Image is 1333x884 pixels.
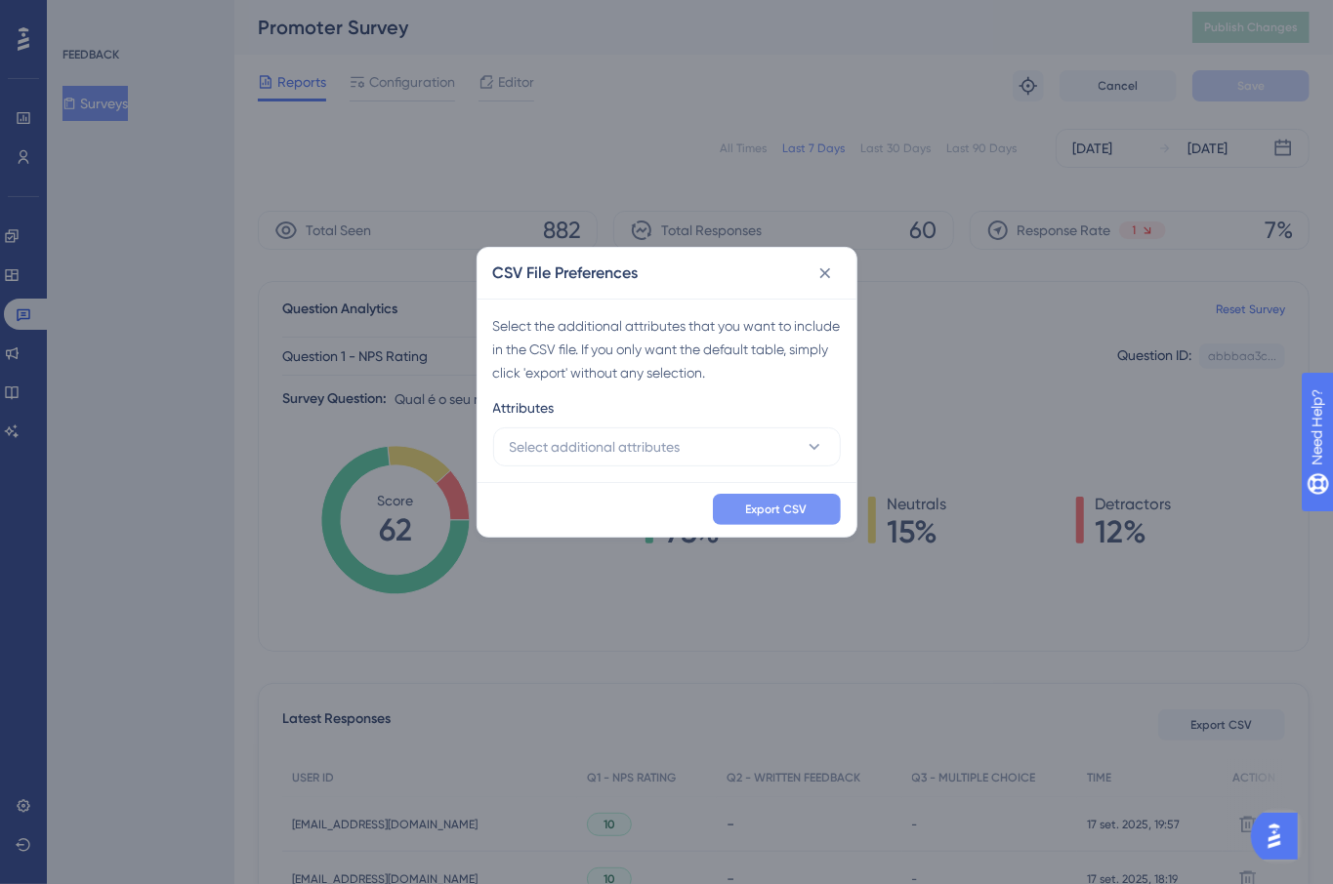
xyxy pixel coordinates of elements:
[493,396,555,420] span: Attributes
[1251,807,1310,865] iframe: UserGuiding AI Assistant Launcher
[493,314,841,384] div: Select the additional attributes that you want to include in the CSV file. If you only want the d...
[746,502,808,517] span: Export CSV
[493,261,639,285] h2: CSV File Preferences
[46,5,122,28] span: Need Help?
[510,435,681,459] span: Select additional attributes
